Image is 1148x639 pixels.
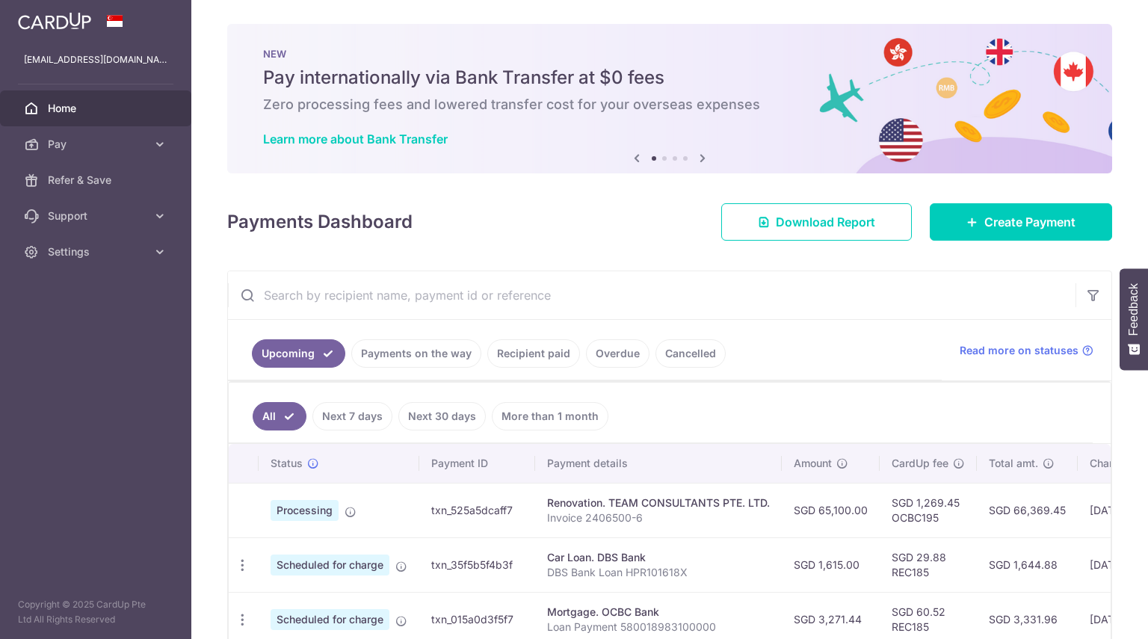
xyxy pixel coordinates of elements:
p: NEW [263,48,1076,60]
span: Status [271,456,303,471]
a: Overdue [586,339,649,368]
td: SGD 65,100.00 [782,483,880,537]
span: Scheduled for charge [271,555,389,575]
p: Loan Payment 580018983100000 [547,620,770,635]
a: Read more on statuses [960,343,1093,358]
td: txn_525a5dcaff7 [419,483,535,537]
a: Cancelled [655,339,726,368]
span: Processing [271,500,339,521]
a: Recipient paid [487,339,580,368]
span: Total amt. [989,456,1038,471]
h4: Payments Dashboard [227,209,413,235]
h5: Pay internationally via Bank Transfer at $0 fees [263,66,1076,90]
th: Payment ID [419,444,535,483]
div: Renovation. TEAM CONSULTANTS PTE. LTD. [547,496,770,510]
td: SGD 66,369.45 [977,483,1078,537]
td: SGD 1,644.88 [977,537,1078,592]
span: Support [48,209,146,223]
span: Refer & Save [48,173,146,188]
span: Feedback [1127,283,1141,336]
a: Next 7 days [312,402,392,430]
span: Home [48,101,146,116]
iframe: Opens a widget where you can find more information [1052,594,1133,632]
img: CardUp [18,12,91,30]
a: Learn more about Bank Transfer [263,132,448,146]
a: Download Report [721,203,912,241]
span: Amount [794,456,832,471]
span: Pay [48,137,146,152]
span: Read more on statuses [960,343,1078,358]
span: Create Payment [984,213,1076,231]
td: txn_35f5b5f4b3f [419,537,535,592]
a: Next 30 days [398,402,486,430]
p: [EMAIL_ADDRESS][DOMAIN_NAME] [24,52,167,67]
div: Car Loan. DBS Bank [547,550,770,565]
td: SGD 1,269.45 OCBC195 [880,483,977,537]
span: CardUp fee [892,456,948,471]
a: Create Payment [930,203,1112,241]
th: Payment details [535,444,782,483]
td: SGD 1,615.00 [782,537,880,592]
a: Upcoming [252,339,345,368]
span: Scheduled for charge [271,609,389,630]
span: Download Report [776,213,875,231]
a: More than 1 month [492,402,608,430]
td: SGD 29.88 REC185 [880,537,977,592]
img: Bank transfer banner [227,24,1112,173]
input: Search by recipient name, payment id or reference [228,271,1076,319]
a: Payments on the way [351,339,481,368]
h6: Zero processing fees and lowered transfer cost for your overseas expenses [263,96,1076,114]
a: All [253,402,306,430]
span: Settings [48,244,146,259]
div: Mortgage. OCBC Bank [547,605,770,620]
p: Invoice 2406500-6 [547,510,770,525]
p: DBS Bank Loan HPR101618X [547,565,770,580]
button: Feedback - Show survey [1120,268,1148,370]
